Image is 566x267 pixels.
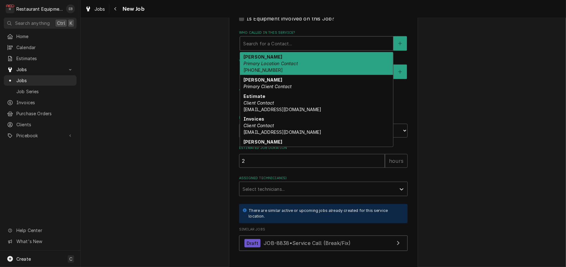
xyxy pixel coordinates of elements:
[243,77,282,82] strong: [PERSON_NAME]
[243,107,321,112] span: [EMAIL_ADDRESS][DOMAIN_NAME]
[16,227,73,234] span: Help Center
[398,70,402,74] svg: Create New Contact
[239,176,408,181] label: Assigned Technician(s)
[4,108,77,119] a: Purchase Orders
[69,256,72,262] span: C
[243,129,321,135] span: [EMAIL_ADDRESS][DOMAIN_NAME]
[239,115,408,138] div: Estimated Arrival Time
[239,227,408,232] span: Similar Jobs
[249,208,401,219] div: There are similar active or upcoming jobs already created for this service location.
[239,59,408,79] div: Who should the tech(s) ask for?
[239,59,408,64] label: Who should the tech(s) ask for?
[4,119,77,130] a: Clients
[4,225,77,236] a: Go to Help Center
[393,65,407,79] button: Create New Contact
[16,121,73,128] span: Clients
[16,110,73,117] span: Purchase Orders
[4,75,77,86] a: Jobs
[16,77,73,84] span: Jobs
[239,87,408,108] div: Attachments
[16,6,63,12] div: Restaurant Equipment Diagnostics
[16,238,73,245] span: What's New
[111,4,121,14] button: Navigate back
[16,33,73,40] span: Home
[16,55,73,62] span: Estimates
[4,236,77,247] a: Go to What's New
[16,66,64,73] span: Jobs
[239,145,408,168] div: Estimated Job Duration
[247,15,334,22] label: Is Equipment involved on this Job?
[94,6,105,12] span: Jobs
[4,64,77,75] a: Go to Jobs
[4,53,77,64] a: Estimates
[239,30,408,35] label: Who called in this service?
[239,115,408,120] label: Estimated Arrival Time
[244,239,260,247] div: Draft
[239,87,408,92] label: Attachments
[4,31,77,42] a: Home
[243,116,264,122] strong: Invoices
[264,240,351,246] span: JOB-8838 • Service Call (Break/Fix)
[243,100,274,105] em: Client Contact
[57,20,65,26] span: Ctrl
[239,30,408,51] div: Who called in this service?
[4,42,77,53] a: Calendar
[4,18,77,29] button: Search anythingCtrlK
[16,88,73,95] span: Job Series
[243,67,283,73] span: [PHONE_NUMBER]
[243,61,298,66] em: Primary Location Contact
[15,20,50,26] span: Search anything
[385,154,408,168] div: hours
[243,84,292,89] em: Primary Client Contact
[243,123,274,128] em: Client Contact
[4,130,77,141] a: Go to Pricebook
[243,94,265,99] strong: Estimate
[66,4,75,13] div: Emily Bird's Avatar
[6,4,14,13] div: Restaurant Equipment Diagnostics's Avatar
[239,236,408,251] a: View Job
[16,99,73,106] span: Invoices
[398,41,402,46] svg: Create New Contact
[66,4,75,13] div: EB
[6,4,14,13] div: R
[243,146,274,151] em: Client Contact
[393,36,407,51] button: Create New Contact
[239,227,408,254] div: Similar Jobs
[243,54,282,60] strong: [PERSON_NAME]
[239,176,408,196] div: Assigned Technician(s)
[16,44,73,51] span: Calendar
[4,86,77,97] a: Job Series
[121,5,145,13] span: New Job
[239,145,408,151] label: Estimated Job Duration
[4,97,77,108] a: Invoices
[239,124,321,138] input: Date
[70,20,72,26] span: K
[83,4,108,14] a: Jobs
[243,139,282,145] strong: [PERSON_NAME]
[16,132,64,139] span: Pricebook
[16,256,31,262] span: Create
